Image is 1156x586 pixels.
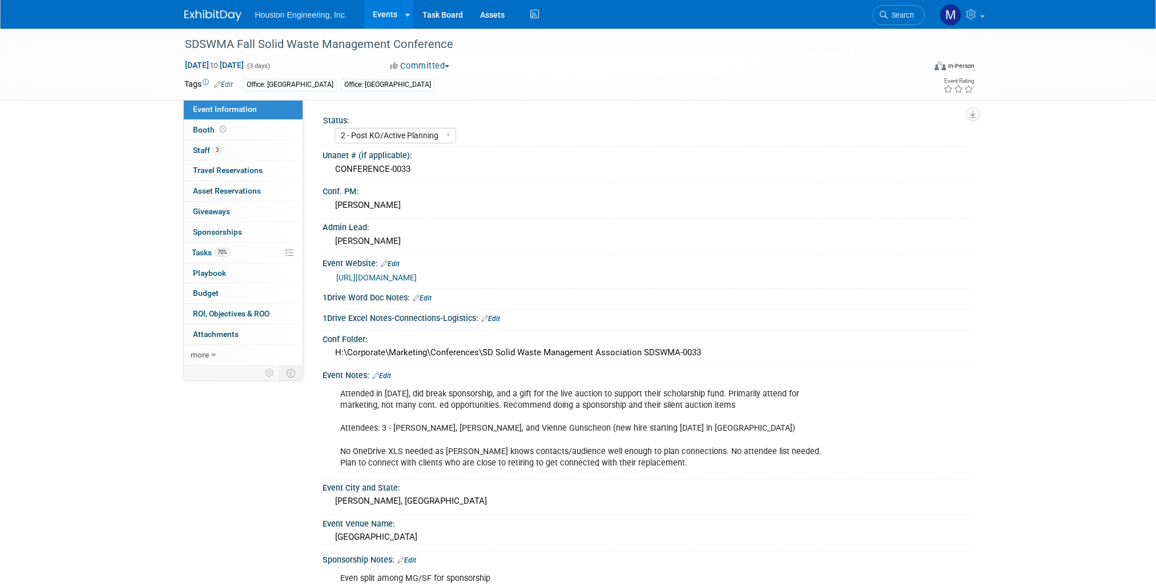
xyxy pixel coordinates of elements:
a: Edit [372,372,391,380]
span: Tasks [192,248,230,257]
div: Admin Lead: [323,219,972,233]
span: Asset Reservations [193,186,261,195]
span: Attachments [193,330,239,339]
span: more [191,350,209,359]
span: Search [888,11,914,19]
span: Playbook [193,268,226,278]
a: Edit [481,315,500,323]
a: Sponsorships [184,222,303,242]
span: (3 days) [246,62,270,70]
span: Giveaways [193,207,230,216]
td: Tags [184,78,233,91]
a: Search [872,5,925,25]
div: Event Venue Name: [323,515,972,529]
a: Tasks70% [184,243,303,263]
span: [DATE] [DATE] [184,60,244,70]
div: [PERSON_NAME], [GEOGRAPHIC_DATA] [331,492,964,510]
div: [PERSON_NAME] [331,196,964,214]
div: Attended in [DATE], did break sponsorship, and a gift for the live auction to support their schol... [332,383,847,475]
a: Playbook [184,263,303,283]
a: Edit [413,294,432,302]
a: Asset Reservations [184,181,303,201]
div: Conf Folder: [323,331,972,345]
div: Unanet # (if applicable): [323,147,972,161]
td: Toggle Event Tabs [279,366,303,380]
span: to [209,61,220,70]
a: ROI, Objectives & ROO [184,304,303,324]
div: SDSWMA Fall Solid Waste Management Conference [181,34,908,55]
a: Edit [381,260,400,268]
span: Event Information [193,105,257,114]
a: Staff3 [184,141,303,160]
span: Sponsorships [193,227,242,236]
span: 3 [213,146,221,154]
span: Booth not reserved yet [217,125,228,134]
div: Event City and State: [323,479,972,493]
div: 1Drive Word Doc Notes: [323,289,972,304]
a: Giveaways [184,202,303,222]
div: In-Person [948,62,974,70]
div: Office: [GEOGRAPHIC_DATA] [341,79,434,91]
div: CONFERENCE-0033 [331,160,964,178]
span: Staff [193,146,221,155]
img: Mayra Nanclares [940,4,961,26]
div: H:\Corporate\Marketing\Conferences\SD Solid Waste Management Association SDSWMA-0033 [331,344,964,362]
a: Travel Reservations [184,160,303,180]
a: Edit [214,81,233,89]
td: Personalize Event Tab Strip [260,366,280,380]
div: Status: [323,112,967,126]
div: [PERSON_NAME] [331,232,964,250]
a: Edit [397,556,416,564]
span: 70% [215,248,230,256]
img: Format-Inperson.png [935,61,946,70]
span: Travel Reservations [193,166,263,175]
div: Event Notes: [323,367,972,382]
div: Conf. PM: [323,183,972,197]
a: Booth [184,120,303,140]
button: Committed [386,60,454,72]
div: Office: [GEOGRAPHIC_DATA] [243,79,337,91]
div: 1Drive Excel Notes-Connections-Logistics: [323,310,972,324]
span: Houston Engineering, Inc. [255,10,347,19]
div: [GEOGRAPHIC_DATA] [331,528,964,546]
span: Budget [193,288,219,298]
a: Budget [184,283,303,303]
div: Event Format [857,59,975,77]
div: Event Rating [943,78,974,84]
span: Booth [193,125,228,134]
a: Attachments [184,324,303,344]
div: Event Website: [323,255,972,270]
span: ROI, Objectives & ROO [193,309,269,318]
a: more [184,345,303,365]
div: Sponsorship Notes: [323,551,972,566]
img: ExhibitDay [184,10,241,21]
a: [URL][DOMAIN_NAME] [336,273,417,282]
a: Event Information [184,99,303,119]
